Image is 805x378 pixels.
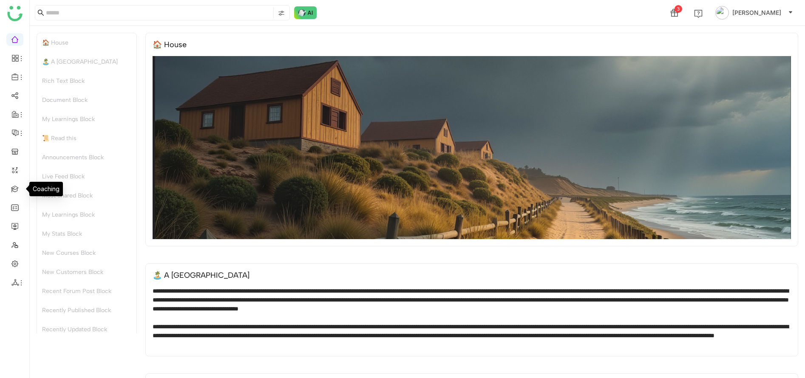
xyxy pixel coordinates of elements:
div: 3 [675,5,682,13]
div: New Courses Block [37,243,136,262]
div: Rich Text Block [37,71,136,90]
img: logo [7,6,23,21]
button: [PERSON_NAME] [714,6,795,20]
div: Recently Published Block [37,301,136,320]
img: help.svg [694,9,703,18]
div: Announcements Block [37,148,136,167]
img: ask-buddy-normal.svg [294,6,317,19]
div: 🏝️ A [GEOGRAPHIC_DATA] [37,52,136,71]
div: 🏠 House [37,33,136,52]
img: search-type.svg [278,10,285,17]
div: Live Feed Block [37,167,136,186]
div: Document Block [37,90,136,110]
div: 📜 Read this [37,129,136,148]
img: avatar [715,6,729,20]
div: New Customers Block [37,262,136,282]
span: [PERSON_NAME] [732,8,781,17]
div: 🏝️ A [GEOGRAPHIC_DATA] [153,271,249,280]
div: My Learnings Block [37,110,136,129]
div: 🏠 House [153,40,187,49]
img: 68553b2292361c547d91f02a [153,56,791,239]
div: Recently Updated Block [37,320,136,339]
div: Recent Forum Post Block [37,282,136,301]
div: My Learnings Block [37,205,136,224]
div: Coaching [29,182,63,196]
div: Most Shared Block [37,186,136,205]
div: My Stats Block [37,224,136,243]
